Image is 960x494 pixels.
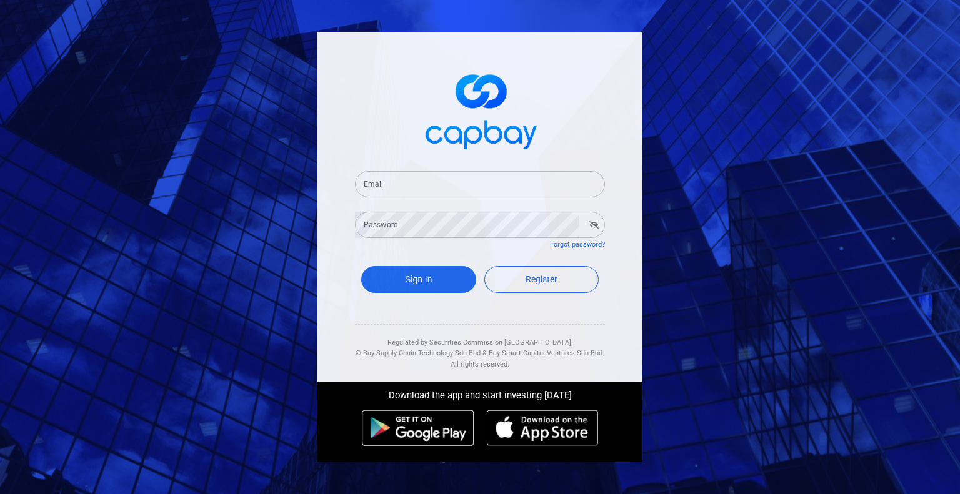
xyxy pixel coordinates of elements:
img: android [362,410,474,446]
a: Forgot password? [550,240,605,249]
span: © Bay Supply Chain Technology Sdn Bhd [356,349,481,357]
span: Register [526,274,557,284]
span: Bay Smart Capital Ventures Sdn Bhd. [489,349,604,357]
button: Sign In [361,266,476,293]
a: Register [484,266,599,293]
div: Download the app and start investing [DATE] [308,382,652,403]
img: ios [487,410,598,446]
div: Regulated by Securities Commission [GEOGRAPHIC_DATA]. & All rights reserved. [355,325,605,370]
img: logo [417,63,542,156]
